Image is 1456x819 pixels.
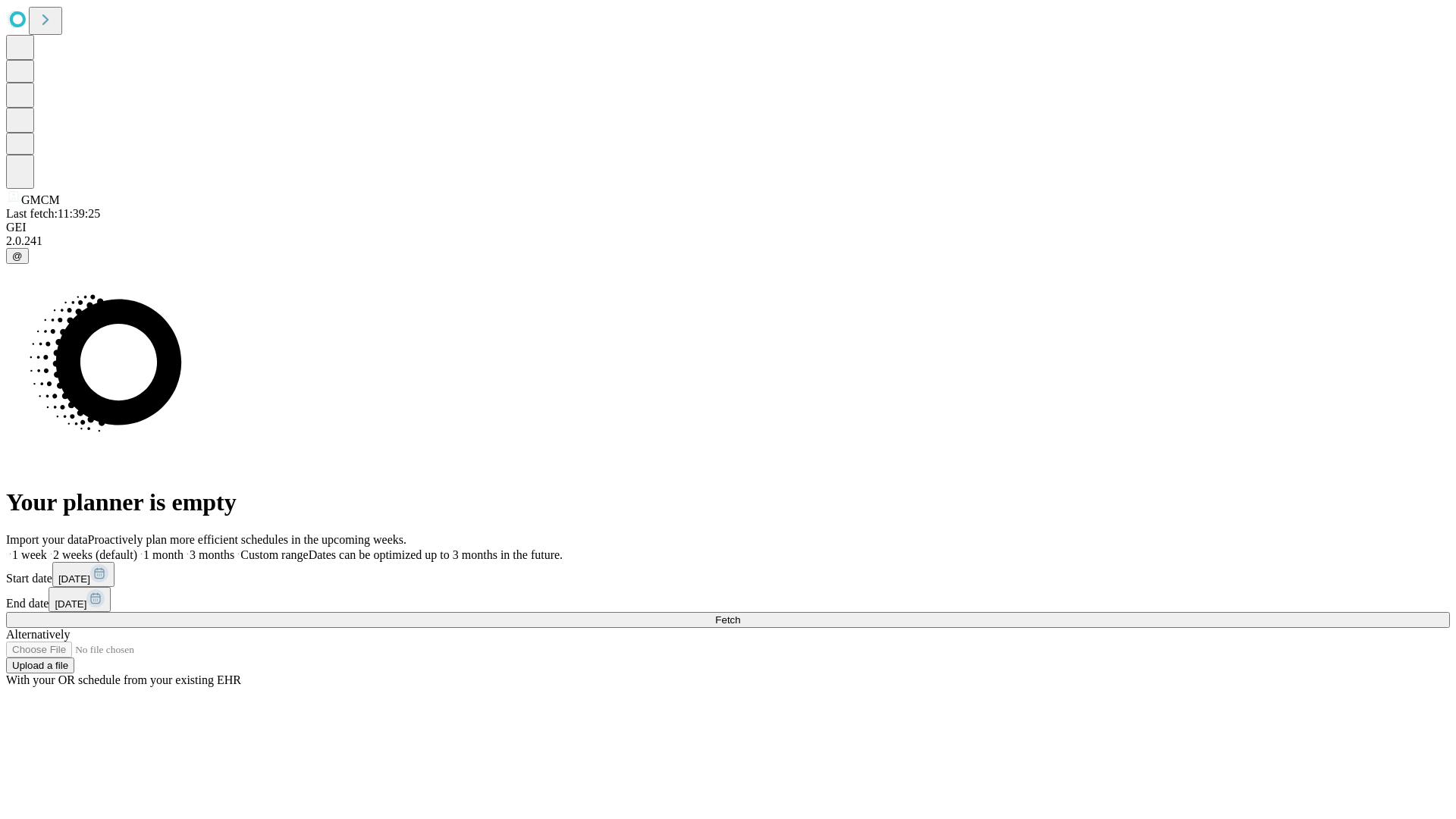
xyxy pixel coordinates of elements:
[58,573,90,585] span: [DATE]
[190,548,234,561] span: 3 months
[6,488,1450,516] h1: Your planner is empty
[309,548,563,561] span: Dates can be optimized up to 3 months in the future.
[21,193,60,206] span: GMCM
[55,598,86,610] span: [DATE]
[143,548,184,561] span: 1 month
[6,673,241,686] span: With your OR schedule from your existing EHR
[6,562,1450,587] div: Start date
[88,533,406,546] span: Proactively plan more efficient schedules in the upcoming weeks.
[240,548,308,561] span: Custom range
[6,587,1450,612] div: End date
[49,587,111,612] button: [DATE]
[6,207,100,220] span: Last fetch: 11:39:25
[6,657,74,673] button: Upload a file
[6,234,1450,248] div: 2.0.241
[12,548,47,561] span: 1 week
[6,628,70,641] span: Alternatively
[6,533,88,546] span: Import your data
[52,562,115,587] button: [DATE]
[6,612,1450,628] button: Fetch
[6,221,1450,234] div: GEI
[53,548,137,561] span: 2 weeks (default)
[715,614,740,626] span: Fetch
[6,248,29,264] button: @
[12,250,23,262] span: @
